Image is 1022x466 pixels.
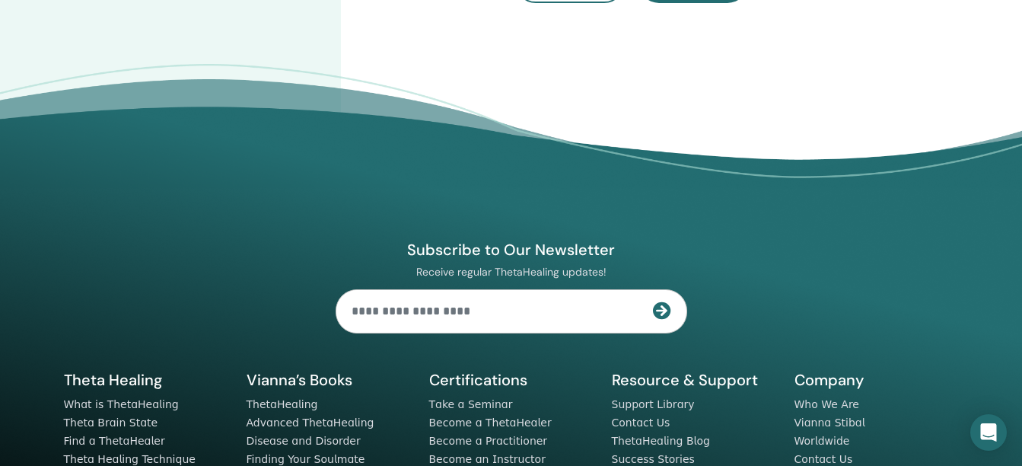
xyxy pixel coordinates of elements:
a: Become a ThetaHealer [429,417,552,429]
a: Support Library [612,398,695,410]
a: Vianna Stibal [794,417,865,429]
h5: Certifications [429,370,594,390]
a: ThetaHealing Blog [612,435,710,447]
a: Who We Are [794,398,859,410]
a: Contact Us [794,453,853,465]
h5: Theta Healing [64,370,228,390]
p: Receive regular ThetaHealing updates! [336,265,687,279]
a: Success Stories [612,453,695,465]
a: Become a Practitioner [429,435,548,447]
h4: Subscribe to Our Newsletter [336,240,687,260]
a: ThetaHealing [247,398,318,410]
a: What is ThetaHealing [64,398,179,410]
a: Theta Healing Technique [64,453,196,465]
a: Worldwide [794,435,850,447]
h5: Resource & Support [612,370,776,390]
a: Take a Seminar [429,398,513,410]
a: Become an Instructor [429,453,546,465]
a: Finding Your Soulmate [247,453,365,465]
a: Disease and Disorder [247,435,361,447]
a: Find a ThetaHealer [64,435,165,447]
h5: Vianna’s Books [247,370,411,390]
a: Theta Brain State [64,417,158,429]
h5: Company [794,370,959,390]
a: Contact Us [612,417,670,429]
a: Advanced ThetaHealing [247,417,374,429]
div: Open Intercom Messenger [970,414,1007,451]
